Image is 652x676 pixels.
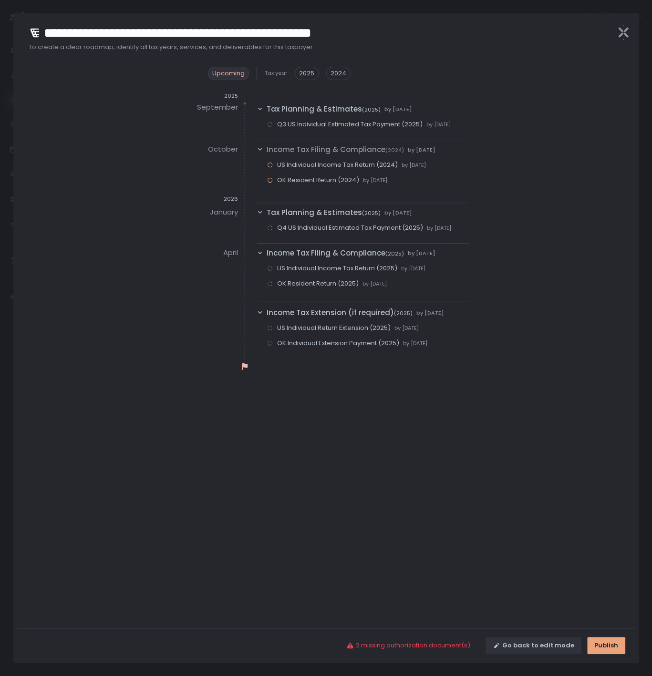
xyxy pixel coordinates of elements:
span: US Individual Return Extension (2025) [277,324,391,332]
span: To create a clear roadmap, identify all tax years, services, and deliverables for this taxpayer [29,43,608,51]
span: Tax year [265,70,287,77]
button: Go back to edit mode [486,637,581,654]
span: by [DATE] [402,162,426,169]
span: Q4 US Individual Estimated Tax Payment (2025) [277,224,423,232]
div: April [223,245,238,260]
span: 2025 [299,69,314,78]
span: Tax Planning & Estimates [267,207,381,218]
span: by [DATE] [416,309,444,317]
span: by [DATE] [384,209,412,216]
div: Go back to edit mode [493,641,574,650]
div: Publish [594,641,618,650]
span: by [DATE] [403,340,427,347]
span: (2025) [362,106,381,113]
div: October [208,142,238,157]
span: (2025) [394,309,413,317]
div: September [197,100,238,115]
span: by [DATE] [427,225,451,232]
span: 2024 [331,69,346,78]
span: by [DATE] [408,250,435,257]
span: by [DATE] [384,106,412,113]
span: by [DATE] [426,121,451,128]
div: 2026 [183,195,238,203]
span: Income Tax Filing & Compliance [267,248,404,259]
span: by [DATE] [394,325,419,332]
span: (2024) [385,146,404,154]
span: by [DATE] [401,265,425,272]
span: US Individual Income Tax Return (2024) [277,161,398,169]
span: 2 missing authorization document(s) [356,641,470,650]
span: OK Individual Extension Payment (2025) [277,339,399,348]
div: January [210,205,238,220]
span: by [DATE] [363,177,387,184]
span: by [DATE] [408,146,435,154]
span: Q3 US Individual Estimated Tax Payment (2025) [277,120,423,129]
span: (2025) [385,250,404,257]
div: Upcoming [208,67,249,80]
div: 2025 [183,92,238,100]
span: Tax Planning & Estimates [267,104,381,115]
span: by [DATE] [362,280,387,287]
button: Publish [587,637,625,654]
span: Income Tax Extension (if required) [267,307,413,318]
span: OK Resident Return (2025) [277,279,359,288]
span: Income Tax Filing & Compliance [267,144,404,155]
span: (2025) [362,209,381,217]
span: US Individual Income Tax Return (2025) [277,264,397,273]
span: OK Resident Return (2024) [277,176,359,184]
